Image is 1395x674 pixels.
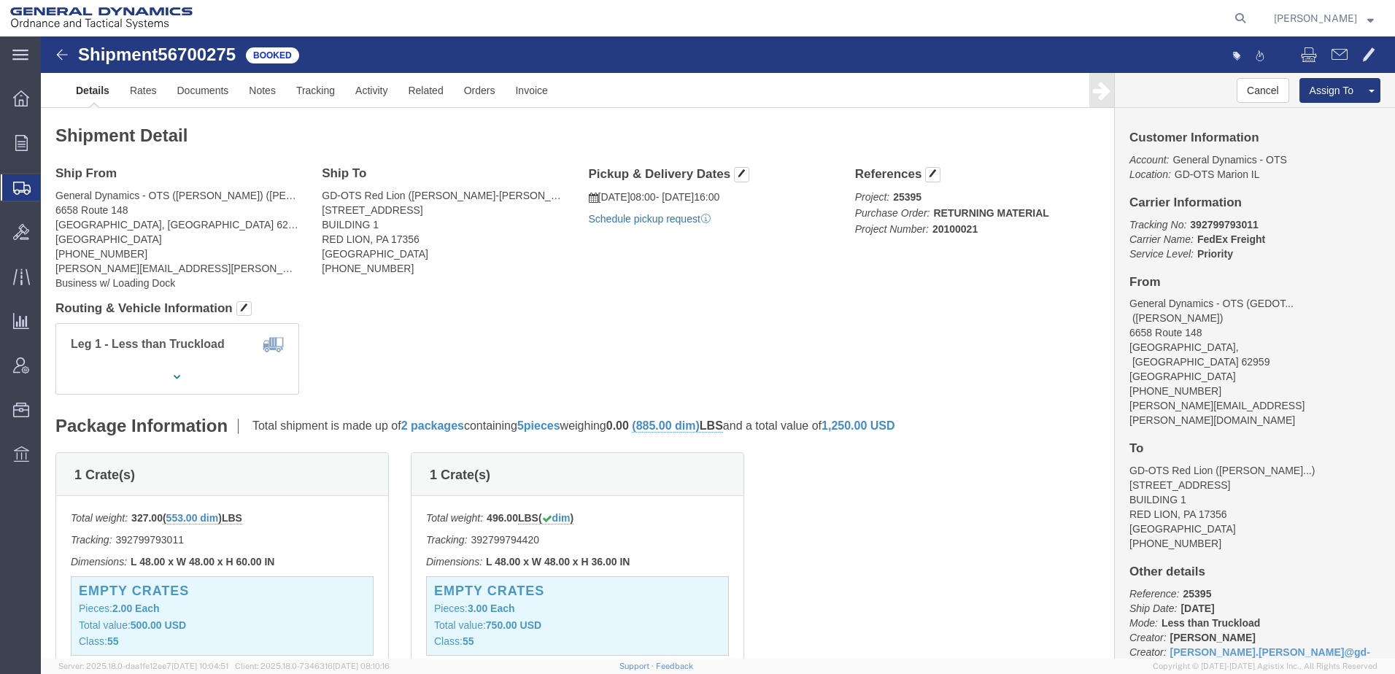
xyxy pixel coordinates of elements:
[1274,10,1357,26] span: Aaron Craig
[58,662,228,670] span: Server: 2025.18.0-daa1fe12ee7
[619,662,656,670] a: Support
[1273,9,1375,27] button: [PERSON_NAME]
[656,662,693,670] a: Feedback
[10,7,193,29] img: logo
[1153,660,1377,673] span: Copyright © [DATE]-[DATE] Agistix Inc., All Rights Reserved
[171,662,228,670] span: [DATE] 10:04:51
[41,36,1395,659] iframe: FS Legacy Container
[333,662,390,670] span: [DATE] 08:10:16
[235,662,390,670] span: Client: 2025.18.0-7346316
